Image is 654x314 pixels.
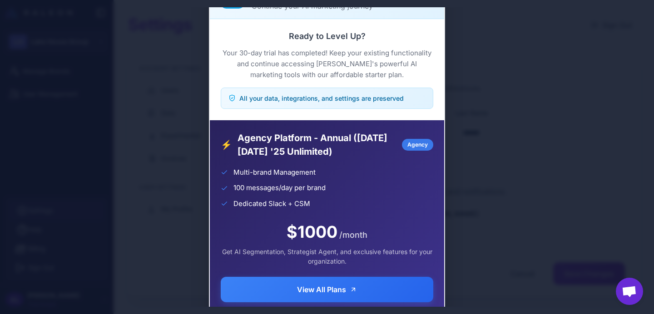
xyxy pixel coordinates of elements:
h3: Ready to Level Up? [221,30,433,42]
span: $1000 [287,220,337,244]
div: Get AI Segmentation, Strategist Agent, and exclusive features for your organization. [221,247,433,266]
span: 100 messages/day per brand [233,183,326,193]
span: /month [339,229,367,241]
span: ⚡ [221,138,232,152]
span: Multi-brand Management [233,167,316,178]
span: View All Plans [297,284,346,295]
span: Dedicated Slack + CSM [233,199,310,209]
div: Open chat [616,278,643,305]
button: View All Plans [221,277,433,302]
span: All your data, integrations, and settings are preserved [239,93,404,103]
p: Your 30-day trial has completed! Keep your existing functionality and continue accessing [PERSON_... [221,48,433,80]
span: Agency Platform - Annual ([DATE][DATE] '25 Unlimited) [238,131,396,158]
div: Agency [402,139,433,151]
